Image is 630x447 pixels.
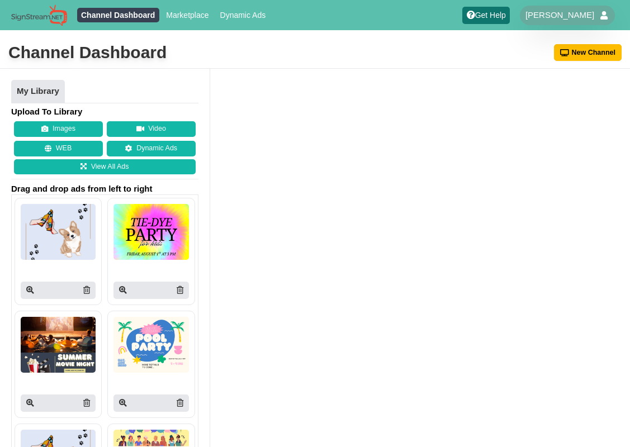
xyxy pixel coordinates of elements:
h4: Upload To Library [11,106,198,117]
a: View All Ads [14,159,196,175]
button: Images [14,121,103,137]
a: Marketplace [162,8,213,22]
button: WEB [14,141,103,156]
span: Drag and drop ads from left to right [11,183,198,194]
img: P250x250 image processing20250811 663185 1pc9q6a [21,204,96,260]
img: P250x250 image processing20250722 1016204 momopu [113,204,188,260]
a: Dynamic Ads [216,8,270,22]
img: P250x250 image processing20250722 1016204 1ni4rv1 [113,317,188,373]
a: Dynamic Ads [107,141,196,156]
a: Channel Dashboard [77,8,159,22]
a: My Library [11,80,65,103]
a: Get Help [462,7,510,24]
img: P250x250 image processing20250722 1016204 vyx3vk [21,317,96,373]
button: New Channel [554,44,622,61]
span: [PERSON_NAME] [525,9,594,21]
div: Channel Dashboard [8,41,167,64]
button: Video [107,121,196,137]
img: Sign Stream.NET [11,4,67,26]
